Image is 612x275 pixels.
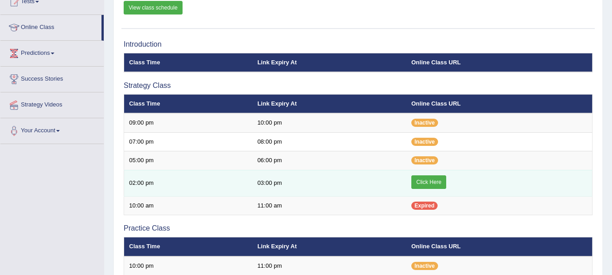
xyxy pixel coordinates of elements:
[406,94,593,113] th: Online Class URL
[0,15,101,38] a: Online Class
[124,151,253,170] td: 05:00 pm
[411,175,446,189] a: Click Here
[124,170,253,196] td: 02:00 pm
[411,202,438,210] span: Expired
[124,224,593,232] h3: Practice Class
[406,237,593,256] th: Online Class URL
[124,1,183,14] a: View class schedule
[124,82,593,90] h3: Strategy Class
[411,138,438,146] span: Inactive
[252,170,406,196] td: 03:00 pm
[124,94,253,113] th: Class Time
[124,132,253,151] td: 07:00 pm
[0,41,104,63] a: Predictions
[406,53,593,72] th: Online Class URL
[252,151,406,170] td: 06:00 pm
[252,237,406,256] th: Link Expiry At
[411,119,438,127] span: Inactive
[124,53,253,72] th: Class Time
[252,196,406,215] td: 11:00 am
[252,132,406,151] td: 08:00 pm
[0,67,104,89] a: Success Stories
[411,156,438,164] span: Inactive
[0,92,104,115] a: Strategy Videos
[124,196,253,215] td: 10:00 am
[252,94,406,113] th: Link Expiry At
[252,53,406,72] th: Link Expiry At
[124,237,253,256] th: Class Time
[411,262,438,270] span: Inactive
[252,113,406,132] td: 10:00 pm
[124,40,593,48] h3: Introduction
[124,113,253,132] td: 09:00 pm
[0,118,104,141] a: Your Account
